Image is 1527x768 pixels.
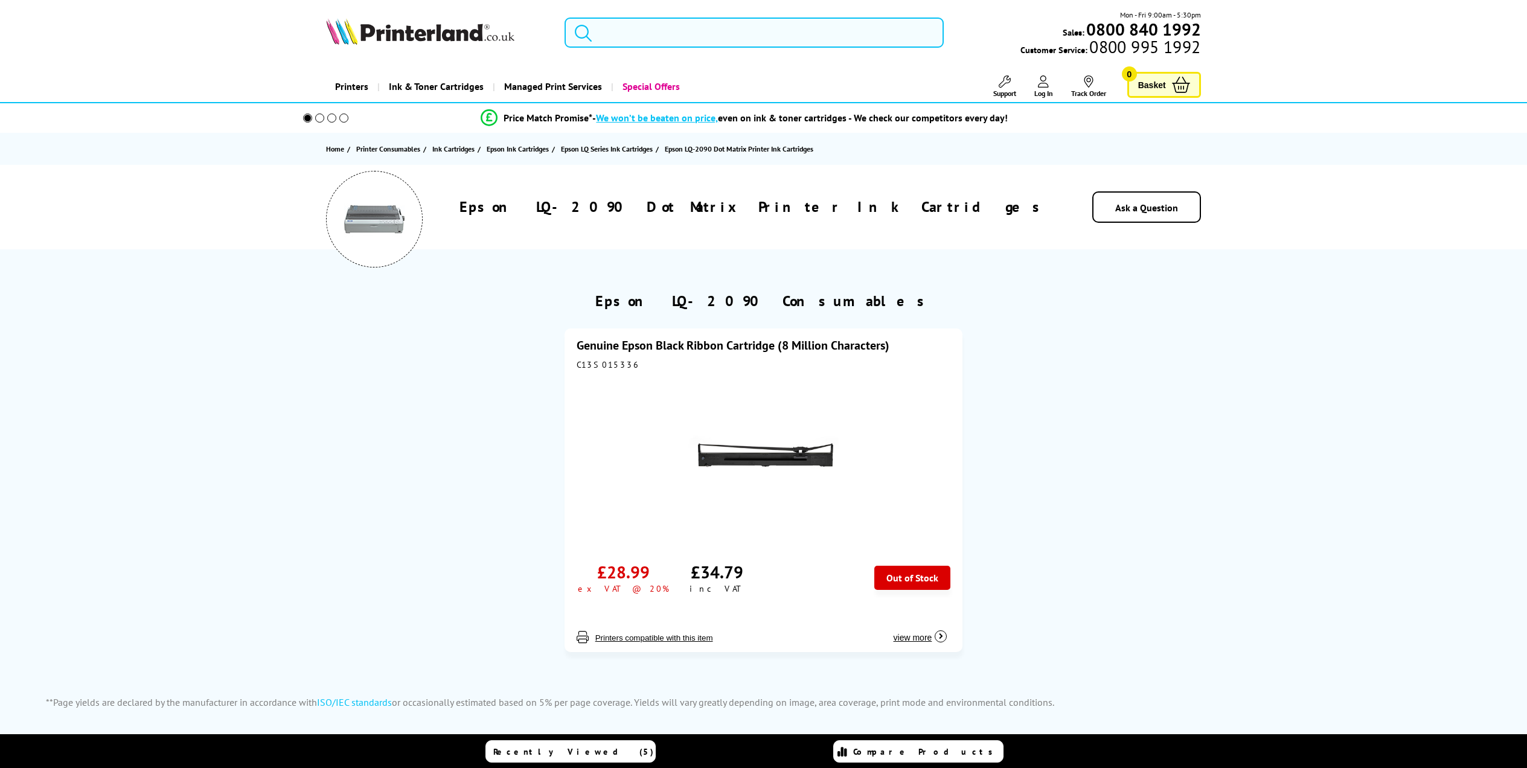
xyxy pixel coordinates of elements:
[597,561,650,583] div: £28.99
[1122,66,1137,82] span: 0
[874,566,950,590] div: Out of Stock
[504,112,592,124] span: Price Match Promise*
[1127,72,1201,98] a: Basket 0
[326,71,377,102] a: Printers
[389,71,484,102] span: Ink & Toner Cartridges
[561,142,656,155] a: Epson LQ Series Ink Cartridges
[459,197,1047,216] h1: Epson LQ-2090 Dot Matrix Printer Ink Cartridges
[1087,41,1200,53] span: 0800 995 1992
[592,633,717,643] button: Printers compatible with this item
[432,142,478,155] a: Ink Cartridges
[1063,27,1084,38] span: Sales:
[561,142,653,155] span: Epson LQ Series Ink Cartridges
[1115,202,1178,214] a: Ask a Question
[317,696,392,708] a: ISO/IEC standards
[592,112,1008,124] div: - even on ink & toner cartridges - We check our competitors every day!
[485,740,656,763] a: Recently Viewed (5)
[432,142,475,155] span: Ink Cartridges
[688,376,839,527] img: Epson Black Ribbon Cartridge (8 Million Characters)
[578,583,669,594] div: ex VAT @ 20%
[1084,24,1201,35] a: 0800 840 1992
[577,338,889,353] a: Genuine Epson Black Ribbon Cartridge (8 Million Characters)
[493,71,611,102] a: Managed Print Services
[890,620,951,643] button: view more
[1071,75,1106,98] a: Track Order
[487,142,549,155] span: Epson Ink Cartridges
[690,583,744,594] div: inc VAT
[853,746,999,757] span: Compare Products
[577,359,951,370] div: C13S015336
[691,561,743,583] div: £34.79
[1138,77,1166,93] span: Basket
[493,746,654,757] span: Recently Viewed (5)
[894,633,932,642] span: view more
[46,694,1481,711] p: **Page yields are declared by the manufacturer in accordance with or occasionally estimated based...
[993,75,1016,98] a: Support
[326,142,347,155] a: Home
[287,107,1203,129] li: modal_Promise
[344,189,405,249] img: Epson LQ-2090 Dot Matrix Printer Ink Cartridges
[1034,89,1053,98] span: Log In
[356,142,423,155] a: Printer Consumables
[596,112,718,124] span: We won’t be beaten on price,
[1120,9,1201,21] span: Mon - Fri 9:00am - 5:30pm
[993,89,1016,98] span: Support
[1020,41,1200,56] span: Customer Service:
[356,142,420,155] span: Printer Consumables
[833,740,1004,763] a: Compare Products
[665,144,813,153] span: Epson LQ-2090 Dot Matrix Printer Ink Cartridges
[595,292,932,310] h2: Epson LQ-2090 Consumables
[326,18,549,47] a: Printerland Logo
[1086,18,1201,40] b: 0800 840 1992
[377,71,493,102] a: Ink & Toner Cartridges
[1034,75,1053,98] a: Log In
[611,71,689,102] a: Special Offers
[326,18,514,45] img: Printerland Logo
[487,142,552,155] a: Epson Ink Cartridges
